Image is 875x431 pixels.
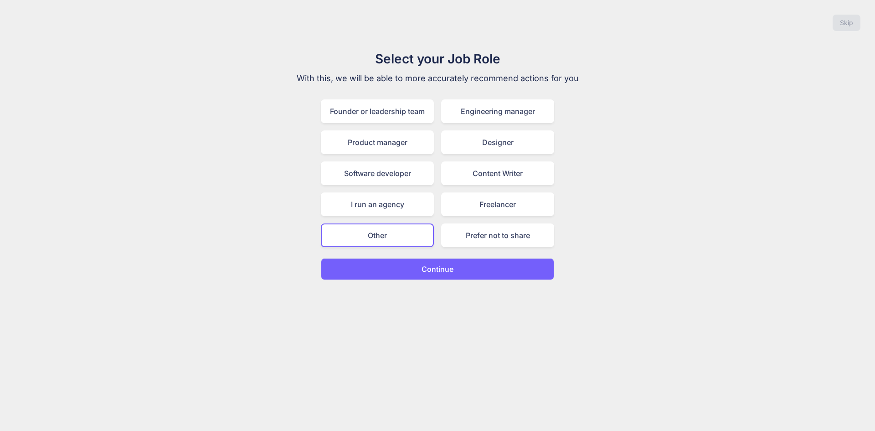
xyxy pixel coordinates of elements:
[441,161,554,185] div: Content Writer
[422,264,453,275] p: Continue
[321,258,554,280] button: Continue
[284,49,591,68] h1: Select your Job Role
[833,15,860,31] button: Skip
[441,99,554,123] div: Engineering manager
[284,72,591,85] p: With this, we will be able to more accurately recommend actions for you
[441,192,554,216] div: Freelancer
[321,223,434,247] div: Other
[321,130,434,154] div: Product manager
[321,99,434,123] div: Founder or leadership team
[441,130,554,154] div: Designer
[441,223,554,247] div: Prefer not to share
[321,161,434,185] div: Software developer
[321,192,434,216] div: I run an agency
